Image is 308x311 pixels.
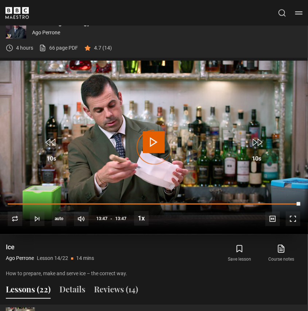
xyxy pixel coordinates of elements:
p: How to prepare, make and serve ice – the correct way. [6,270,170,277]
button: Save lesson [219,243,260,264]
div: Progress Bar [8,203,300,205]
button: Reviews (14) [94,283,138,299]
button: Toggle navigation [295,9,303,16]
span: 13:47 [115,212,126,225]
button: Replay [8,211,22,226]
button: Next Lesson [30,211,44,226]
button: Playback Rate [134,211,149,226]
p: Ago Perrone [6,254,34,262]
span: auto [52,211,66,226]
a: Course notes [261,243,302,264]
button: Mute [74,211,89,226]
p: Lesson 14/22 [37,254,68,262]
h1: Ice [6,243,94,252]
p: 4.7 (14) [94,44,112,52]
a: 66 page PDF [39,44,78,52]
button: Details [59,283,85,299]
svg: BBC Maestro [5,7,29,19]
button: Fullscreen [286,211,300,226]
button: Captions [265,211,280,226]
button: Lessons (22) [6,283,51,299]
p: Mastering Mixology [32,19,302,26]
div: Current quality: 720p [52,211,66,226]
span: 13:47 [96,212,108,225]
span: - [110,216,112,221]
p: 14 mins [76,254,94,262]
p: Ago Perrone [32,29,302,37]
p: 4 hours [16,44,33,52]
